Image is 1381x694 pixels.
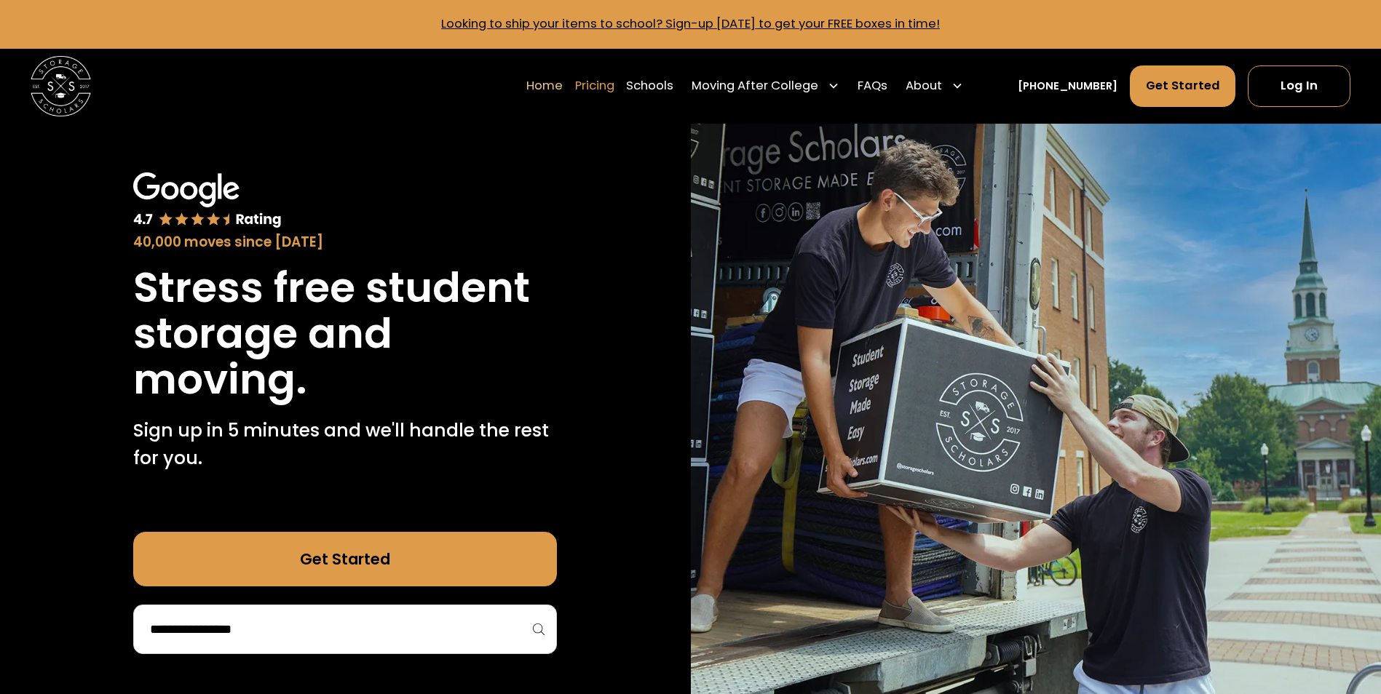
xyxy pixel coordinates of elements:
[133,532,557,586] a: Get Started
[900,65,970,107] div: About
[31,56,91,116] img: Storage Scholars main logo
[1130,65,1236,106] a: Get Started
[526,65,563,107] a: Home
[906,77,942,95] div: About
[441,15,940,32] a: Looking to ship your items to school? Sign-up [DATE] to get your FREE boxes in time!
[133,232,557,252] div: 40,000 moves since [DATE]
[692,77,818,95] div: Moving After College
[133,265,557,402] h1: Stress free student storage and moving.
[133,172,282,229] img: Google 4.7 star rating
[626,65,673,107] a: Schools
[1018,79,1117,95] a: [PHONE_NUMBER]
[575,65,614,107] a: Pricing
[686,65,846,107] div: Moving After College
[1248,65,1350,106] a: Log In
[133,417,557,471] p: Sign up in 5 minutes and we'll handle the rest for you.
[858,65,887,107] a: FAQs
[31,56,91,116] a: home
